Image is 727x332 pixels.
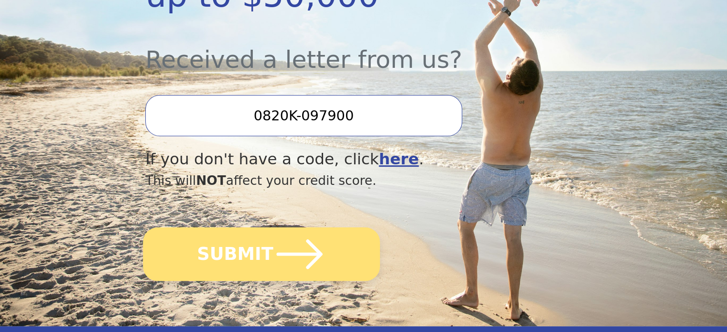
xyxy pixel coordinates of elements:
div: If you don't have a code, click . [145,148,516,171]
a: here [379,150,419,168]
div: This will affect your credit score. [145,171,516,190]
span: NOT [196,173,226,188]
div: Received a letter from us? [145,20,516,78]
button: SUBMIT [143,227,380,281]
input: Enter your Offer Code: [145,95,462,136]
